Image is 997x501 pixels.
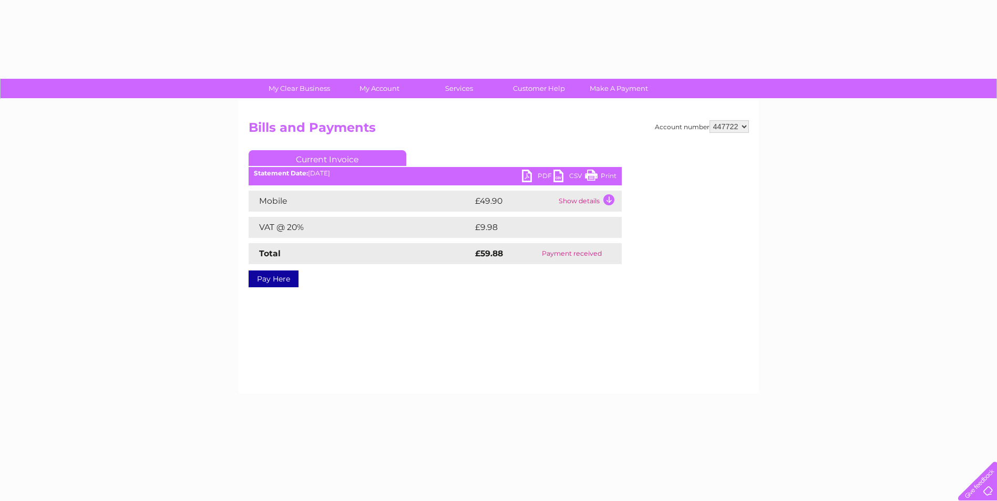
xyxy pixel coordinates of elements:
a: Make A Payment [575,79,662,98]
div: [DATE] [249,170,622,177]
a: Services [416,79,502,98]
td: Show details [556,191,622,212]
td: £49.90 [472,191,556,212]
td: Mobile [249,191,472,212]
td: VAT @ 20% [249,217,472,238]
div: Account number [655,120,749,133]
strong: Total [259,248,281,258]
a: Customer Help [496,79,582,98]
td: £9.98 [472,217,598,238]
a: Pay Here [249,270,299,287]
a: Current Invoice [249,150,406,166]
a: My Account [336,79,423,98]
b: Statement Date: [254,169,308,177]
a: CSV [553,170,585,185]
a: My Clear Business [256,79,343,98]
a: PDF [522,170,553,185]
td: Payment received [522,243,621,264]
strong: £59.88 [475,248,503,258]
a: Print [585,170,616,185]
h2: Bills and Payments [249,120,749,140]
